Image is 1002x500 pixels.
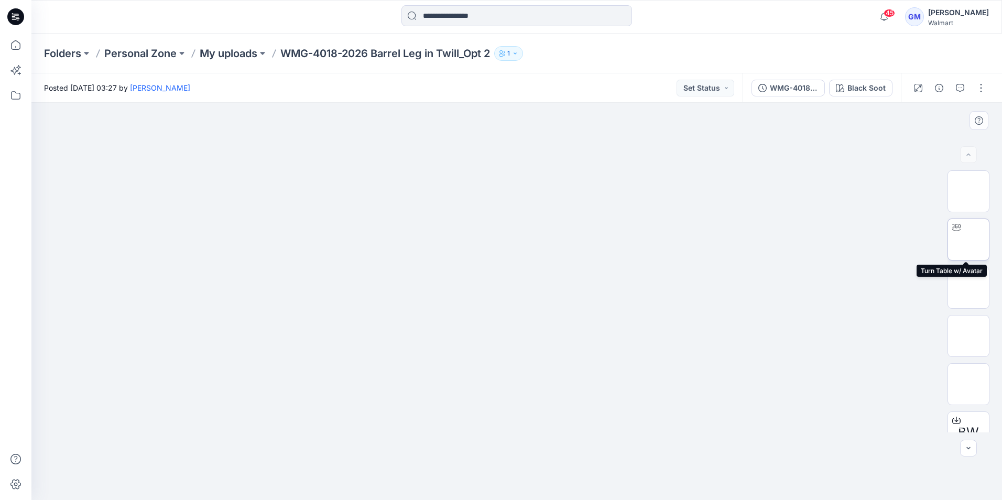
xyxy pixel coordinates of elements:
[770,82,818,94] div: WMG-4018-2026 Barrel Leg in Twill_Opt 2_Full Colorway
[44,82,190,93] span: Posted [DATE] 03:27 by
[931,80,947,96] button: Details
[829,80,892,96] button: Black Soot
[200,46,257,61] a: My uploads
[280,46,490,61] p: WMG-4018-2026 Barrel Leg in Twill_Opt 2
[507,48,510,59] p: 1
[104,46,177,61] a: Personal Zone
[958,423,979,442] span: BW
[928,6,989,19] div: [PERSON_NAME]
[751,80,825,96] button: WMG-4018-2026 Barrel Leg in Twill_Opt 2_Full Colorway
[130,83,190,92] a: [PERSON_NAME]
[884,9,895,17] span: 45
[44,46,81,61] a: Folders
[494,46,523,61] button: 1
[928,19,989,27] div: Walmart
[847,82,886,94] div: Black Soot
[905,7,924,26] div: GM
